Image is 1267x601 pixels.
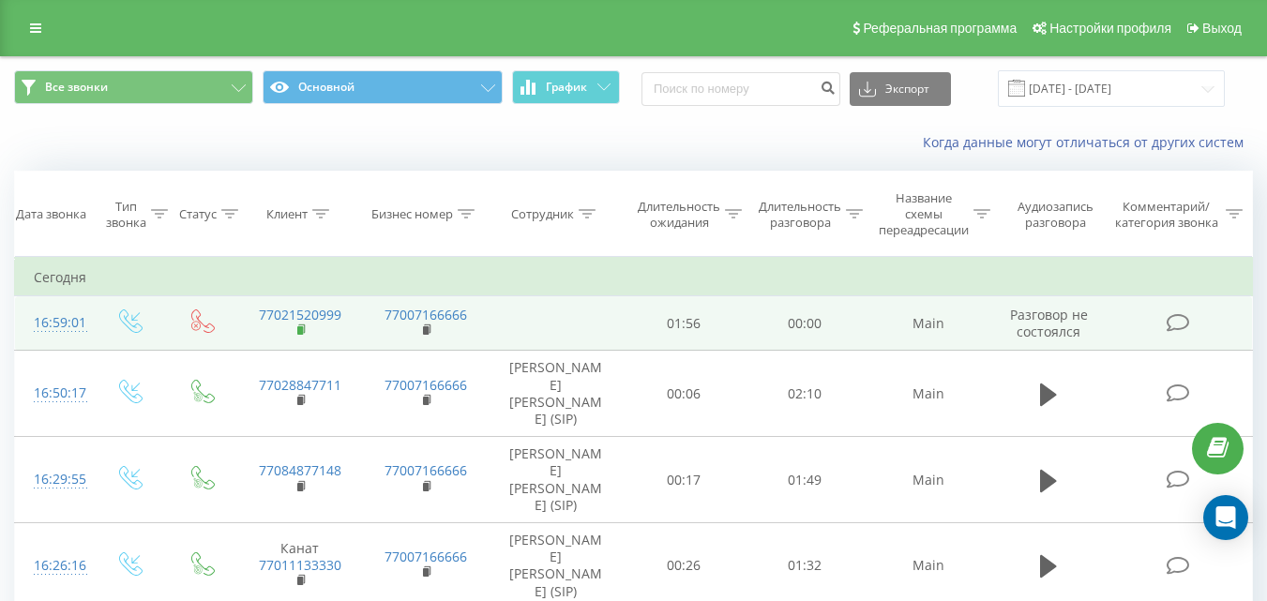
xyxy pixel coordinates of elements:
td: 00:00 [745,296,866,351]
span: Все звонки [45,80,108,95]
a: 77021520999 [259,306,341,323]
a: 77084877148 [259,461,341,479]
input: Поиск по номеру [641,72,840,106]
div: Клиент [266,206,308,222]
td: Main [866,296,991,351]
div: Название схемы переадресации [879,190,969,238]
span: Разговор не состоялся [1010,306,1088,340]
span: Реферальная программа [863,21,1017,36]
td: Main [866,351,991,437]
a: 77011133330 [259,556,341,574]
div: Статус [179,206,217,222]
button: Основной [263,70,502,104]
div: Сотрудник [511,206,574,222]
td: [PERSON_NAME] [PERSON_NAME] (SIP) [489,437,624,523]
div: 16:29:55 [34,461,73,498]
a: 77007166666 [385,306,467,323]
div: Длительность разговора [759,199,841,231]
button: Все звонки [14,70,253,104]
td: 01:49 [745,437,866,523]
div: Комментарий/категория звонка [1111,199,1221,231]
div: 16:59:01 [34,305,73,341]
td: Main [866,437,991,523]
div: Аудиозапись разговора [1008,199,1103,231]
span: График [546,81,587,94]
div: 16:26:16 [34,548,73,584]
td: Сегодня [15,259,1253,296]
div: Open Intercom Messenger [1203,495,1248,540]
td: 01:56 [624,296,745,351]
span: Выход [1202,21,1242,36]
td: 00:06 [624,351,745,437]
td: 02:10 [745,351,866,437]
div: 16:50:17 [34,375,73,412]
div: Длительность ожидания [638,199,720,231]
span: Настройки профиля [1049,21,1171,36]
div: Бизнес номер [371,206,453,222]
div: Дата звонка [16,206,86,222]
td: 00:17 [624,437,745,523]
a: 77007166666 [385,461,467,479]
button: График [512,70,620,104]
a: 77007166666 [385,548,467,565]
td: [PERSON_NAME] [PERSON_NAME] (SIP) [489,351,624,437]
a: 77028847711 [259,376,341,394]
a: 77007166666 [385,376,467,394]
div: Тип звонка [106,199,146,231]
a: Когда данные могут отличаться от других систем [923,133,1253,151]
button: Экспорт [850,72,951,106]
